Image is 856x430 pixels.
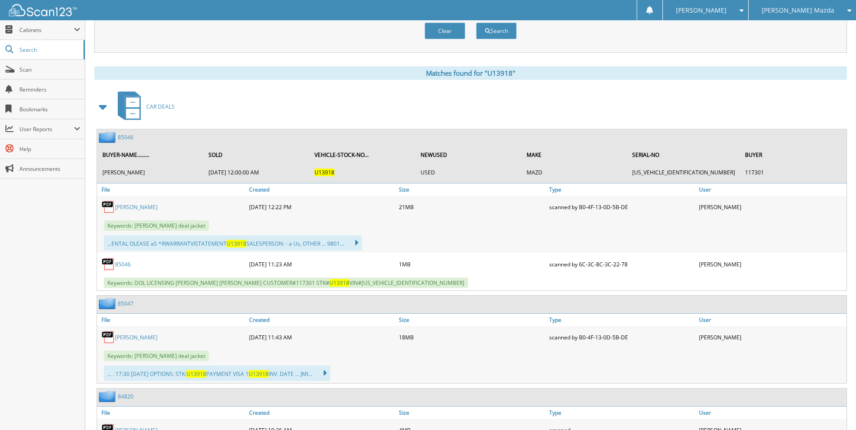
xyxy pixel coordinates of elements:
[19,125,74,133] span: User Reports
[762,8,834,13] span: [PERSON_NAME] Mazda
[227,240,246,247] span: U13918
[104,220,209,231] span: Keywords: [PERSON_NAME] deal jacket
[102,257,115,271] img: PDF.png
[99,132,118,143] img: folder2.png
[547,407,697,419] a: Type
[247,407,397,419] a: Created
[547,198,697,216] div: scanned by B0-4F-13-0D-5B-DE
[98,165,203,180] td: [PERSON_NAME]
[102,330,115,344] img: PDF.png
[104,235,362,251] div: ...ENTAL OLEASE aS *RWARRANTVISTATEMENT SALESPERSON: - a Us, OTHER ... 9801...
[247,314,397,326] a: Created
[19,105,80,113] span: Bookmarks
[628,146,740,164] th: SERIAL-NO
[19,145,80,153] span: Help
[118,393,134,400] a: 84820
[416,146,521,164] th: NEWUSED
[9,4,77,16] img: scan123-logo-white.svg
[697,183,847,196] a: User
[115,334,157,341] a: [PERSON_NAME]
[522,165,627,180] td: MAZD
[697,407,847,419] a: User
[115,261,131,268] a: 85046
[425,23,465,39] button: Clear
[97,314,247,326] a: File
[102,200,115,214] img: PDF.png
[104,351,209,361] span: Keywords: [PERSON_NAME] deal jacket
[104,366,330,381] div: ... . 17:30 [DATE] OPTIONS: STK: PAYMENT VISA 1 INV. DATE ... JMI...
[397,407,546,419] a: Size
[397,183,546,196] a: Size
[247,328,397,346] div: [DATE] 11:43 AM
[547,328,697,346] div: scanned by B0-4F-13-0D-5B-DE
[118,133,134,141] a: 85046
[476,23,517,39] button: Search
[98,146,203,164] th: BUYER-NAME.........
[115,203,157,211] a: [PERSON_NAME]
[329,279,349,287] span: U13918
[811,387,856,430] iframe: Chat Widget
[676,8,726,13] span: [PERSON_NAME]
[740,146,846,164] th: BUYER
[186,370,206,378] span: U13918
[522,146,627,164] th: MAKE
[397,314,546,326] a: Size
[740,165,846,180] td: 117301
[247,198,397,216] div: [DATE] 12:22 PM
[315,169,334,176] span: U13918
[19,86,80,93] span: Reminders
[697,255,847,273] div: [PERSON_NAME]
[697,198,847,216] div: [PERSON_NAME]
[19,165,80,173] span: Announcements
[19,26,74,34] span: Cabinets
[99,298,118,309] img: folder2.png
[247,255,397,273] div: [DATE] 11:23 AM
[547,314,697,326] a: Type
[19,46,79,54] span: Search
[97,407,247,419] a: File
[397,198,546,216] div: 21MB
[249,370,268,378] span: U13918
[104,278,468,288] span: Keywords: DOL LICENSING [PERSON_NAME] [PERSON_NAME] CUSTOMER#117301 STK# VIN#[US_VEHICLE_IDENTIFI...
[310,146,415,164] th: VEHICLE-STOCK-NO...
[97,183,247,196] a: File
[547,183,697,196] a: Type
[697,314,847,326] a: User
[416,165,521,180] td: USED
[94,66,847,80] div: Matches found for "U13918"
[118,300,134,307] a: 85047
[146,103,175,110] span: CAR DEALS
[547,255,697,273] div: scanned by 6C-3C-8C-3C-22-78
[397,328,546,346] div: 18MB
[204,165,309,180] td: [DATE] 12:00:00 AM
[112,89,175,124] a: CAR DEALS
[19,66,80,73] span: Scan
[397,255,546,273] div: 1MB
[204,146,309,164] th: SOLD
[628,165,740,180] td: [US_VEHICLE_IDENTIFICATION_NUMBER]
[247,183,397,196] a: Created
[697,328,847,346] div: [PERSON_NAME]
[99,391,118,402] img: folder2.png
